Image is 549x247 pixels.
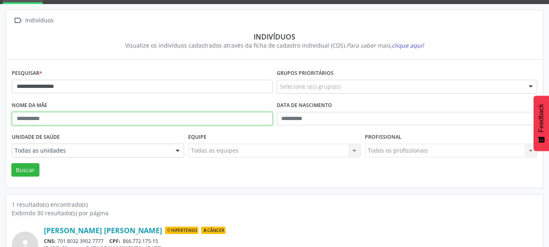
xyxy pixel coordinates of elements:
span: 866.772.175-15 [123,238,158,245]
span: Hipertenso [165,227,198,234]
div: Visualize os indivíduos cadastrados através da ficha de cadastro individual (CDS). [17,41,532,50]
label: Data de nascimento [277,99,332,112]
span: clique aqui! [392,42,424,49]
a:  Indivíduos [12,15,55,26]
label: Equipe [188,131,206,144]
button: Buscar [11,163,39,177]
label: Grupos prioritários [277,67,334,80]
div: Indivíduos [17,32,532,41]
div: 701 8032 3902 7777 [44,238,537,245]
div: Indivíduos [24,15,55,26]
span: Todas as unidades [15,146,167,155]
span: CNS: [44,238,56,245]
a: [PERSON_NAME] [PERSON_NAME] [44,226,162,235]
button: Feedback - Mostrar pesquisa [534,96,549,151]
label: Nome da mãe [12,99,47,112]
div: 1 resultado(s) encontrado(s) [12,200,537,209]
div: Exibindo 30 resultado(s) por página [12,209,537,217]
span: Feedback [538,104,545,132]
span: Selecione o(s) grupo(s) [280,82,341,91]
label: Pesquisar [12,67,42,80]
span: CPF: [109,238,120,245]
label: Unidade de saúde [12,131,60,144]
span: Câncer [201,227,226,234]
i:  [12,15,24,26]
label: Profissional [365,131,401,144]
i: Para saber mais, [347,42,424,49]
